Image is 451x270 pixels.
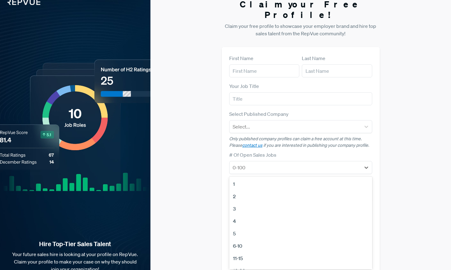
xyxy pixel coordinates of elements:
[229,215,372,227] div: 4
[302,54,325,62] label: Last Name
[10,240,141,248] strong: Hire Top-Tier Sales Talent
[229,202,372,215] div: 3
[229,92,372,105] input: Title
[229,240,372,252] div: 6-10
[229,190,372,202] div: 2
[229,178,372,190] div: 1
[229,110,288,118] label: Select Published Company
[229,136,372,149] p: Only published company profiles can claim a free account at this time. Please if you are interest...
[229,54,253,62] label: First Name
[229,64,299,77] input: First Name
[302,64,372,77] input: Last Name
[229,151,276,159] label: # Of Open Sales Jobs
[242,142,262,148] a: contact us
[229,252,372,264] div: 11-15
[229,227,372,240] div: 5
[222,22,380,37] p: Claim your free profile to showcase your employer brand and hire top sales talent from the RepVue...
[229,82,259,90] label: Your Job Title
